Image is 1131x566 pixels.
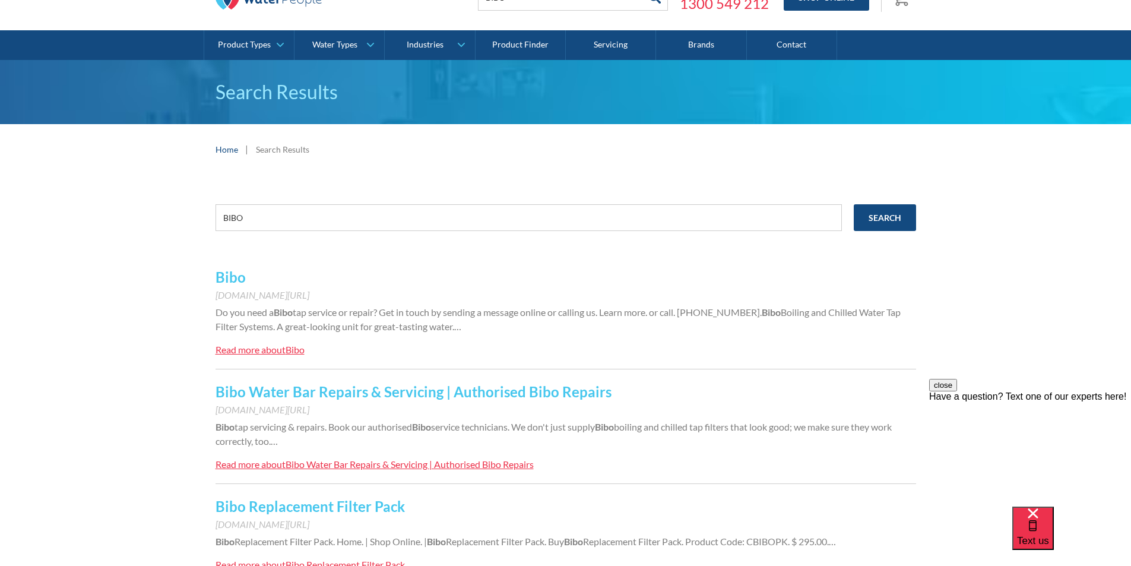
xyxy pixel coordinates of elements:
strong: Bibo [595,421,614,432]
div: Read more about [216,344,286,355]
div: Bibo Water Bar Repairs & Servicing | Authorised Bibo Repairs [286,459,534,470]
a: Product Types [204,30,294,60]
span: Replacement Filter Pack. Home. | Shop Online. | [235,536,427,547]
a: Bibo Water Bar Repairs & Servicing | Authorised Bibo Repairs [216,383,612,400]
div: Industries [407,40,443,50]
span: service technicians. We don't just supply [431,421,595,432]
span: Replacement Filter Pack. Product Code: CBIBOPK. $ 295.00. [583,536,829,547]
h1: Search Results [216,78,916,106]
a: Read more aboutBibo [216,343,305,357]
span: … [271,435,278,447]
strong: Bibo [274,306,293,318]
input: e.g. chilled water cooler [216,204,842,231]
div: | [244,142,250,156]
strong: Bibo [216,536,235,547]
div: Bibo [286,344,305,355]
a: Home [216,143,238,156]
strong: Bibo [216,421,235,432]
div: [DOMAIN_NAME][URL] [216,403,916,417]
span: Boiling and Chilled Water Tap Filter Systems. A great-looking unit for great-tasting water. [216,306,901,332]
a: Industries [385,30,474,60]
strong: Bibo [412,421,431,432]
a: Bibo [216,268,246,286]
input: Search [854,204,916,231]
a: Brands [656,30,746,60]
strong: Bibo [564,536,583,547]
div: Product Types [218,40,271,50]
a: Water Types [294,30,384,60]
span: boiling and chilled tap filters that look good; we make sure they work correctly, too. [216,421,892,447]
strong: Bibo [762,306,781,318]
span: tap servicing & repairs. Book our authorised [235,421,412,432]
div: [DOMAIN_NAME][URL] [216,288,916,302]
span: Do you need a [216,306,274,318]
iframe: podium webchat widget prompt [929,379,1131,521]
a: Product Finder [476,30,566,60]
div: Read more about [216,459,286,470]
a: Servicing [566,30,656,60]
span: tap service or repair? Get in touch by sending a message online or calling us. Learn more. or cal... [293,306,762,318]
a: Read more aboutBibo Water Bar Repairs & Servicing | Authorised Bibo Repairs [216,457,534,472]
iframe: podium webchat widget bubble [1012,507,1131,566]
div: Water Types [312,40,357,50]
span: … [454,321,461,332]
span: Replacement Filter Pack. Buy [446,536,564,547]
div: [DOMAIN_NAME][URL] [216,517,916,532]
a: Contact [747,30,837,60]
span: … [829,536,836,547]
strong: Bibo [427,536,446,547]
div: Search Results [256,143,309,156]
a: Bibo Replacement Filter Pack [216,498,405,515]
